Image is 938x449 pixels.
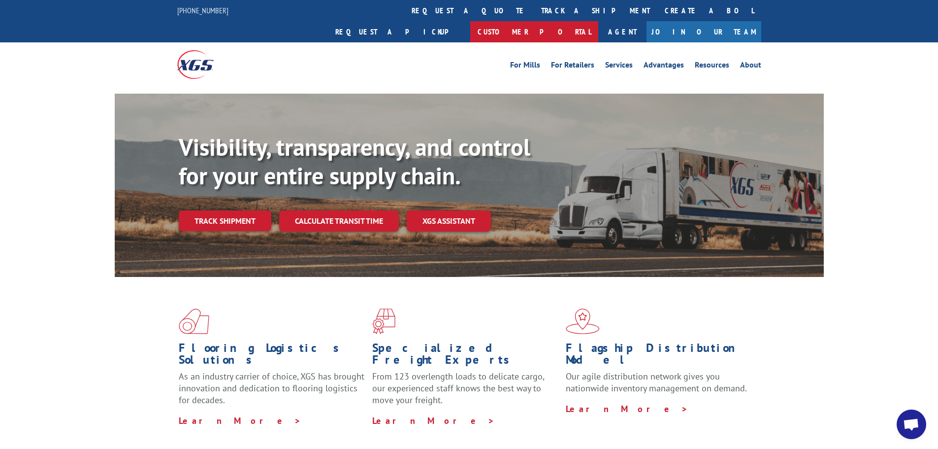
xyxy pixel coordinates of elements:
a: Learn More > [566,403,688,414]
a: Customer Portal [470,21,598,42]
a: For Retailers [551,61,594,72]
a: Calculate transit time [279,210,399,232]
b: Visibility, transparency, and control for your entire supply chain. [179,132,530,191]
span: As an industry carrier of choice, XGS has brought innovation and dedication to flooring logistics... [179,371,364,406]
img: xgs-icon-total-supply-chain-intelligence-red [179,309,209,334]
img: xgs-icon-flagship-distribution-model-red [566,309,600,334]
h1: Specialized Freight Experts [372,342,558,371]
a: [PHONE_NUMBER] [177,5,228,15]
a: Track shipment [179,210,271,231]
a: Agent [598,21,647,42]
img: xgs-icon-focused-on-flooring-red [372,309,395,334]
a: Resources [695,61,729,72]
h1: Flooring Logistics Solutions [179,342,365,371]
a: For Mills [510,61,540,72]
a: Open chat [897,410,926,439]
a: Learn More > [179,415,301,426]
a: XGS ASSISTANT [407,210,491,232]
a: Join Our Team [647,21,761,42]
h1: Flagship Distribution Model [566,342,752,371]
a: Advantages [644,61,684,72]
a: About [740,61,761,72]
span: Our agile distribution network gives you nationwide inventory management on demand. [566,371,747,394]
a: Services [605,61,633,72]
p: From 123 overlength loads to delicate cargo, our experienced staff knows the best way to move you... [372,371,558,414]
a: Request a pickup [328,21,470,42]
a: Learn More > [372,415,495,426]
